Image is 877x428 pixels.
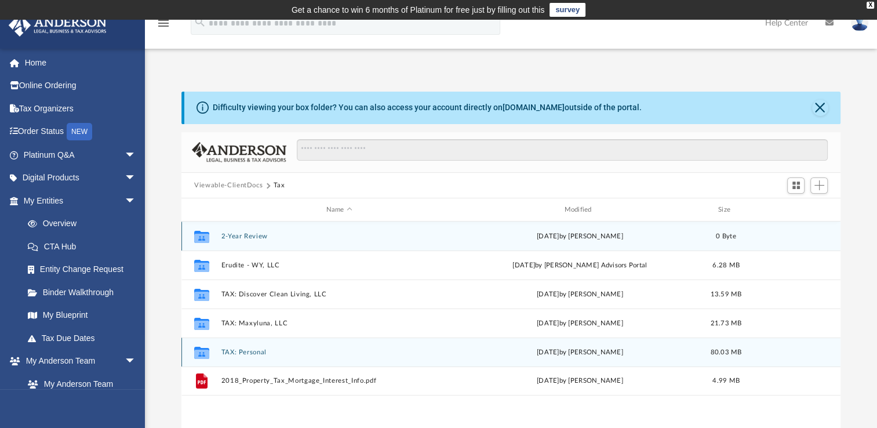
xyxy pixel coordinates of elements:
button: Tax [274,180,285,191]
a: [DOMAIN_NAME] [503,103,565,112]
span: 80.03 MB [711,349,742,356]
a: menu [157,22,170,30]
span: arrow_drop_down [125,166,148,190]
div: id [754,205,835,215]
span: 21.73 MB [711,320,742,327]
a: Order StatusNEW [8,120,154,144]
div: Get a chance to win 6 months of Platinum for free just by filling out this [292,3,545,17]
img: Anderson Advisors Platinum Portal [5,14,110,37]
div: Name [221,205,457,215]
a: Home [8,51,154,74]
div: by [PERSON_NAME] [462,347,698,358]
div: [DATE] by [PERSON_NAME] [462,376,698,386]
div: [DATE] by [PERSON_NAME] [462,289,698,300]
a: Overview [16,212,154,235]
div: [DATE] by [PERSON_NAME] Advisors Portal [462,260,698,271]
button: Viewable-ClientDocs [194,180,263,191]
a: Entity Change Request [16,258,154,281]
img: User Pic [851,14,868,31]
a: Digital Productsarrow_drop_down [8,166,154,190]
button: 2018_Property_Tax_Mortgage_Interest_Info.pdf [221,377,457,385]
input: Search files and folders [297,139,828,161]
span: 13.59 MB [711,291,742,298]
button: TAX: Discover Clean Living, LLC [221,291,457,298]
div: [DATE] by [PERSON_NAME] [462,231,698,242]
div: id [187,205,216,215]
a: survey [550,3,585,17]
a: Online Ordering [8,74,154,97]
a: Platinum Q&Aarrow_drop_down [8,143,154,166]
span: 0 Byte [716,233,736,240]
span: arrow_drop_down [125,143,148,167]
button: TAX: Maxyluna, LLC [221,320,457,327]
div: Difficulty viewing your box folder? You can also access your account directly on outside of the p... [213,101,642,114]
button: Erudite - WY, LLC [221,262,457,269]
span: 6.28 MB [712,262,740,269]
div: [DATE] by [PERSON_NAME] [462,318,698,329]
button: Close [812,100,828,116]
i: search [194,16,206,28]
a: My Anderson Teamarrow_drop_down [8,350,148,373]
a: My Entitiesarrow_drop_down [8,189,154,212]
span: 4.99 MB [712,378,740,384]
a: Binder Walkthrough [16,281,154,304]
button: Switch to Grid View [787,177,805,194]
a: Tax Due Dates [16,327,154,350]
a: CTA Hub [16,235,154,258]
span: arrow_drop_down [125,189,148,213]
a: My Anderson Team [16,372,142,396]
a: My Blueprint [16,304,148,327]
span: [DATE] [537,349,559,356]
button: TAX: Personal [221,349,457,356]
div: Size [703,205,749,215]
button: 2-Year Review [221,233,457,240]
i: menu [157,16,170,30]
div: Modified [462,205,698,215]
span: arrow_drop_down [125,350,148,373]
a: Tax Organizers [8,97,154,120]
div: NEW [67,123,92,140]
div: close [867,2,874,9]
button: Add [810,177,828,194]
